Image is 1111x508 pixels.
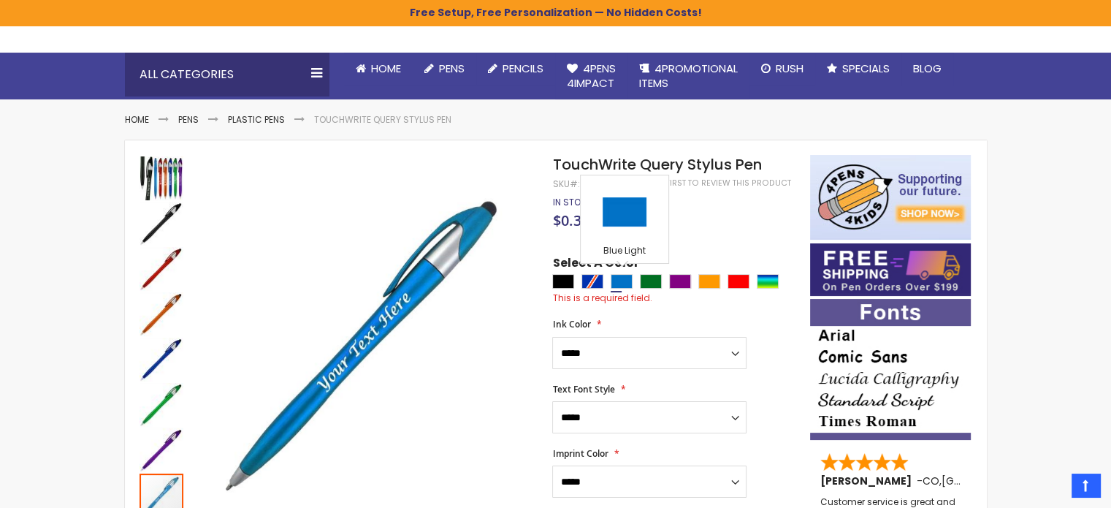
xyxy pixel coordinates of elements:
[439,61,465,76] span: Pens
[810,299,971,440] img: font-personalization-examples
[371,61,401,76] span: Home
[810,155,971,240] img: 4pens 4 kids
[698,274,720,289] div: Orange
[140,202,183,246] img: TouchWrite Query Stylus Pen
[552,211,589,230] span: $0.35
[923,474,939,488] span: CO
[913,61,942,76] span: Blog
[552,292,795,304] div: This is a required field.
[584,245,665,259] div: Blue Light
[728,274,749,289] div: Red
[552,196,592,208] span: In stock
[640,274,662,289] div: Green
[140,292,183,336] img: TouchWrite Query Stylus Pen
[901,53,953,85] a: Blog
[140,247,183,291] img: TouchWrite Query Stylus Pen
[749,53,815,85] a: Rush
[552,383,614,395] span: Text Font Style
[140,383,183,427] img: TouchWrite Query Stylus Pen
[314,114,451,126] li: TouchWrite Query Stylus Pen
[637,178,790,189] a: Be the first to review this product
[611,274,633,289] div: Blue Light
[476,53,555,85] a: Pencils
[757,274,779,289] div: Assorted
[413,53,476,85] a: Pens
[125,53,329,96] div: All Categories
[552,318,590,330] span: Ink Color
[567,61,616,91] span: 4Pens 4impact
[140,246,185,291] div: TouchWrite Query Stylus Pen
[842,61,890,76] span: Specials
[140,291,185,336] div: TouchWrite Query Stylus Pen
[552,255,638,275] span: Select A Color
[810,243,971,296] img: Free shipping on orders over $199
[627,53,749,100] a: 4PROMOTIONALITEMS
[140,200,185,246] div: TouchWrite Query Stylus Pen
[639,61,738,91] span: 4PROMOTIONAL ITEMS
[820,474,917,488] span: [PERSON_NAME]
[917,474,1049,488] span: - ,
[140,382,185,427] div: TouchWrite Query Stylus Pen
[125,113,149,126] a: Home
[140,338,183,382] img: TouchWrite Query Stylus Pen
[140,156,183,200] img: TouchWrite Query Stylus Pen
[776,61,803,76] span: Rush
[669,274,691,289] div: Purple
[1072,474,1100,497] a: Top
[140,155,185,200] div: TouchWrite Query Stylus Pen
[178,113,199,126] a: Pens
[552,178,579,190] strong: SKU
[552,154,761,175] span: TouchWrite Query Stylus Pen
[552,274,574,289] div: Black
[815,53,901,85] a: Specials
[503,61,543,76] span: Pencils
[555,53,627,100] a: 4Pens4impact
[942,474,1049,488] span: [GEOGRAPHIC_DATA]
[140,427,185,472] div: TouchWrite Query Stylus Pen
[552,447,608,460] span: Imprint Color
[552,197,592,208] div: Availability
[228,113,285,126] a: Plastic Pens
[344,53,413,85] a: Home
[140,336,185,382] div: TouchWrite Query Stylus Pen
[140,428,183,472] img: TouchWrite Query Stylus Pen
